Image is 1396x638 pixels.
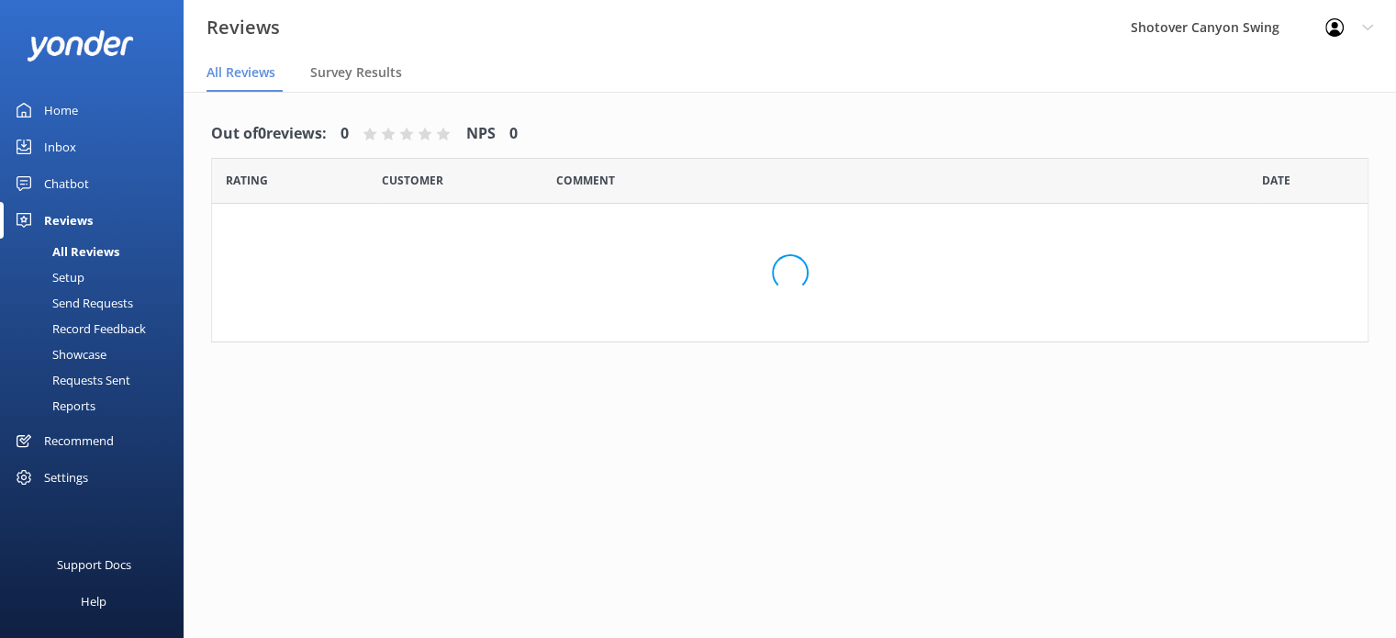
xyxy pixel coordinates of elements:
div: Home [44,92,78,129]
a: Reports [11,393,184,419]
div: Setup [11,264,84,290]
img: yonder-white-logo.png [28,30,133,61]
span: Date [382,172,443,189]
a: Record Feedback [11,316,184,341]
div: Showcase [11,341,106,367]
div: Inbox [44,129,76,165]
div: Chatbot [44,165,89,202]
div: Reviews [44,202,93,239]
a: Requests Sent [11,367,184,393]
div: Recommend [44,422,114,459]
a: Showcase [11,341,184,367]
a: Send Requests [11,290,184,316]
div: All Reviews [11,239,119,264]
div: Send Requests [11,290,133,316]
a: All Reviews [11,239,184,264]
span: All Reviews [207,63,275,82]
div: Reports [11,393,95,419]
h4: NPS [466,122,496,146]
div: Help [81,583,106,620]
span: Date [226,172,268,189]
span: Date [1262,172,1290,189]
div: Settings [44,459,88,496]
a: Setup [11,264,184,290]
h3: Reviews [207,13,280,42]
h4: 0 [509,122,518,146]
h4: Out of 0 reviews: [211,122,327,146]
span: Question [556,172,615,189]
div: Requests Sent [11,367,130,393]
div: Support Docs [57,546,131,583]
h4: 0 [341,122,349,146]
div: Record Feedback [11,316,146,341]
span: Survey Results [310,63,402,82]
